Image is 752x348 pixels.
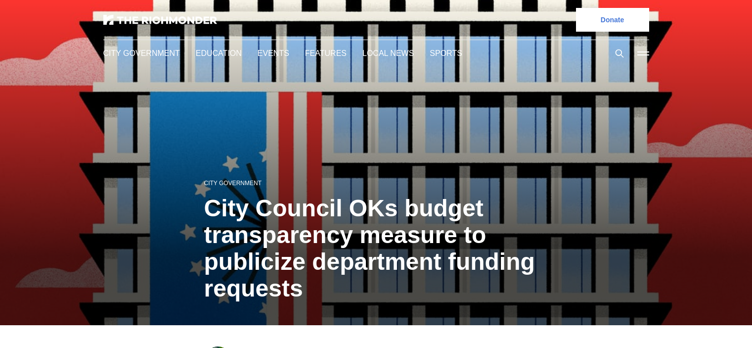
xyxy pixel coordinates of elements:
a: Donate [576,8,649,32]
a: City Government [204,179,259,187]
a: Local News [354,48,403,59]
a: City Government [103,48,177,59]
h1: City Council OKs budget transparency measure to publicize department funding requests [204,195,548,302]
img: The Richmonder [103,15,217,25]
iframe: portal-trigger [668,299,752,348]
a: Education [193,48,239,59]
a: Events [255,48,284,59]
button: Search this site [612,46,627,61]
a: Features [300,48,339,59]
a: Sports [419,48,449,59]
